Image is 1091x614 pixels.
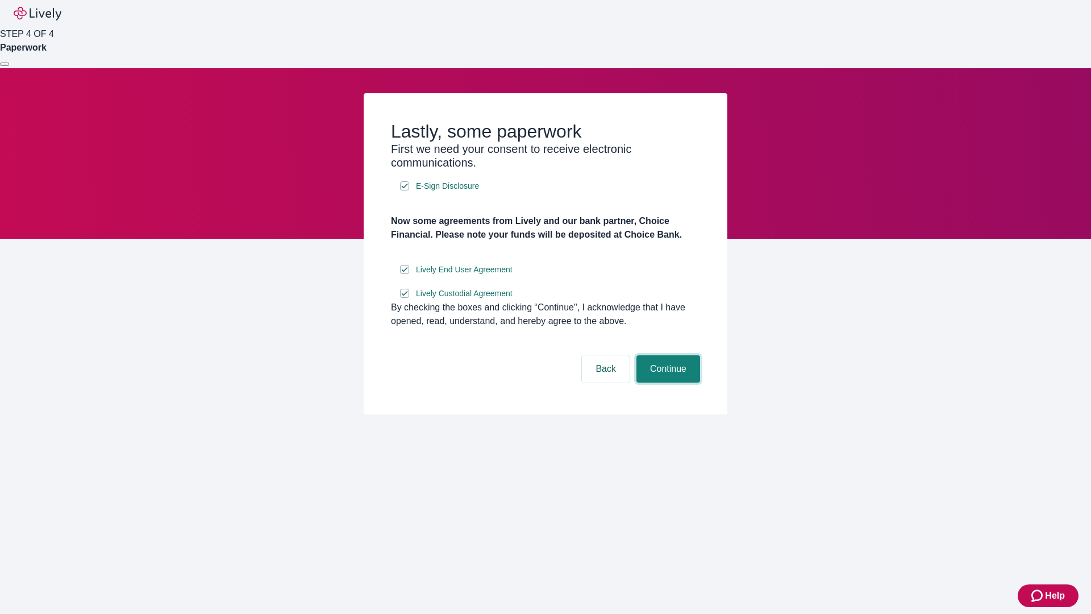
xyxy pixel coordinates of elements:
span: E-Sign Disclosure [416,180,479,192]
div: By checking the boxes and clicking “Continue", I acknowledge that I have opened, read, understand... [391,301,700,328]
span: Lively End User Agreement [416,264,513,276]
h2: Lastly, some paperwork [391,121,700,142]
button: Continue [636,355,700,383]
span: Help [1045,589,1065,603]
span: Lively Custodial Agreement [416,288,513,300]
a: e-sign disclosure document [414,287,515,301]
img: Lively [14,7,61,20]
h3: First we need your consent to receive electronic communications. [391,142,700,169]
button: Back [582,355,630,383]
a: e-sign disclosure document [414,263,515,277]
h4: Now some agreements from Lively and our bank partner, Choice Financial. Please note your funds wi... [391,214,700,242]
a: e-sign disclosure document [414,179,481,193]
button: Zendesk support iconHelp [1018,584,1078,607]
svg: Zendesk support icon [1031,589,1045,603]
